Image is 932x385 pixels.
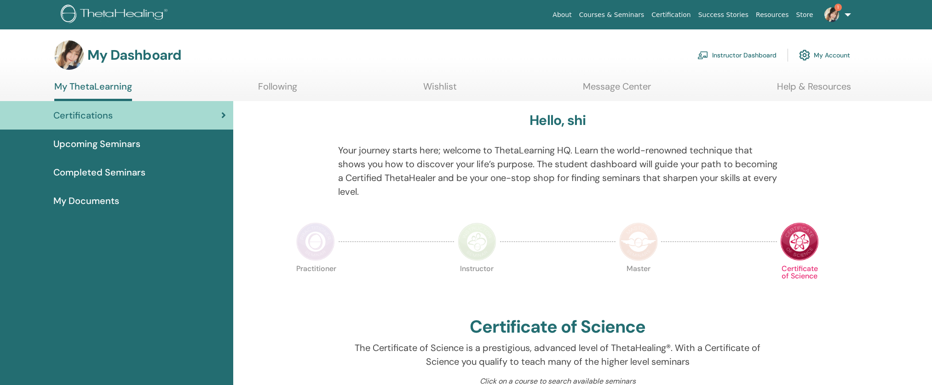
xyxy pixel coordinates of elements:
[458,265,496,304] p: Instructor
[780,222,819,261] img: Certificate of Science
[529,112,586,129] h3: Hello, shi
[752,6,793,23] a: Resources
[61,5,171,25] img: logo.png
[619,265,658,304] p: Master
[583,81,651,99] a: Message Center
[296,222,335,261] img: Practitioner
[423,81,457,99] a: Wishlist
[799,45,850,65] a: My Account
[777,81,851,99] a: Help & Resources
[458,222,496,261] img: Instructor
[53,194,119,208] span: My Documents
[54,40,84,70] img: default.jpg
[338,341,777,368] p: The Certificate of Science is a prestigious, advanced level of ThetaHealing®. With a Certificate ...
[834,4,842,11] span: 1
[53,137,140,151] span: Upcoming Seminars
[53,165,145,179] span: Completed Seminars
[470,317,645,338] h2: Certificate of Science
[87,47,181,63] h3: My Dashboard
[697,51,708,59] img: chalkboard-teacher.svg
[53,108,113,122] span: Certifications
[695,6,752,23] a: Success Stories
[549,6,575,23] a: About
[697,45,777,65] a: Instructor Dashboard
[258,81,297,99] a: Following
[780,265,819,304] p: Certificate of Science
[338,143,777,198] p: Your journey starts here; welcome to ThetaLearning HQ. Learn the world-renowned technique that sh...
[824,7,839,22] img: default.jpg
[575,6,648,23] a: Courses & Seminars
[54,81,132,101] a: My ThetaLearning
[619,222,658,261] img: Master
[648,6,694,23] a: Certification
[799,47,810,63] img: cog.svg
[793,6,817,23] a: Store
[296,265,335,304] p: Practitioner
